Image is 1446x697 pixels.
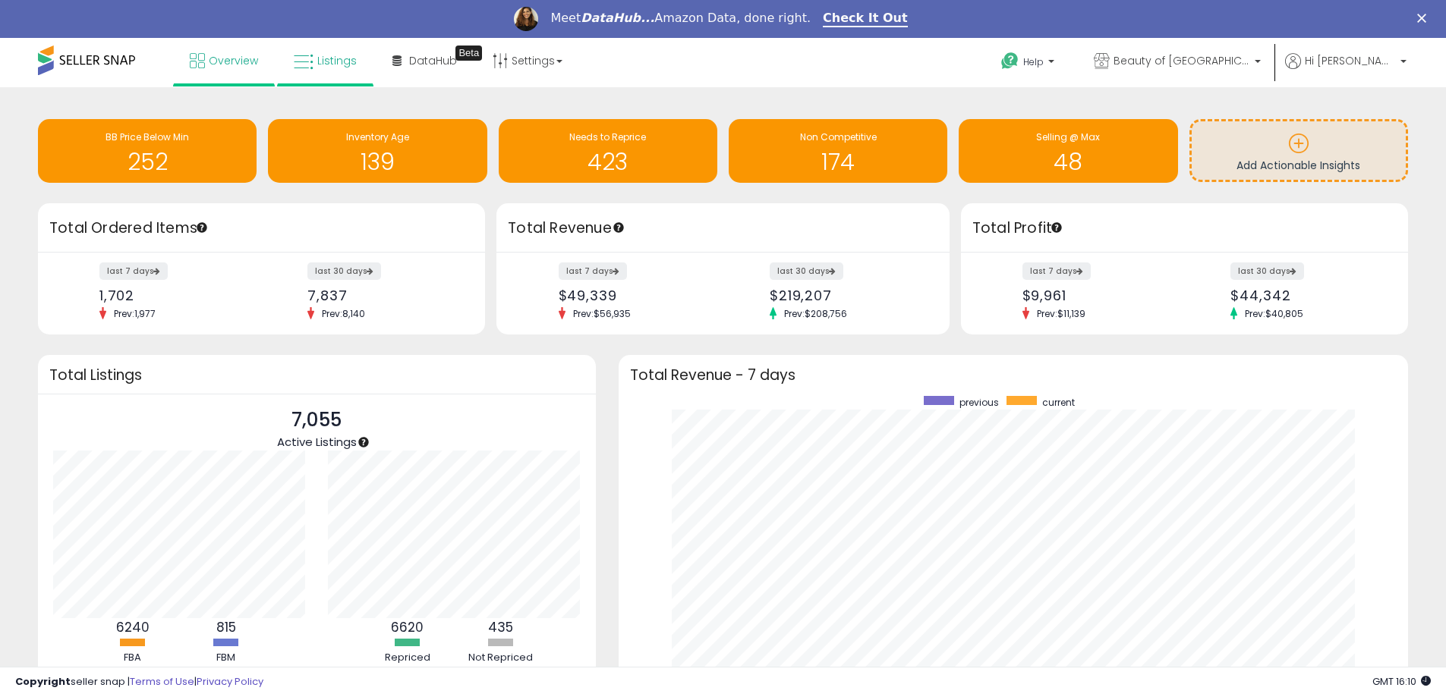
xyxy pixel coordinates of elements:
[550,11,811,26] div: Meet Amazon Data, done right.
[357,435,370,449] div: Tooltip anchor
[15,675,263,689] div: seller snap | |
[49,218,474,239] h3: Total Ordered Items
[1192,121,1406,180] a: Add Actionable Insights
[38,119,257,183] a: BB Price Below Min 252
[197,674,263,689] a: Privacy Policy
[181,651,272,665] div: FBM
[195,221,209,234] div: Tooltip anchor
[1023,55,1044,68] span: Help
[99,287,250,303] div: 1,702
[499,119,717,183] a: Needs to Reprice 423
[282,38,368,83] a: Listings
[1042,396,1075,409] span: current
[966,149,1170,174] h1: 48
[178,38,269,83] a: Overview
[1230,287,1381,303] div: $44,342
[317,53,357,68] span: Listings
[1372,674,1431,689] span: 2025-09-6 16:10 GMT
[770,287,923,303] div: $219,207
[1082,38,1272,87] a: Beauty of [GEOGRAPHIC_DATA]
[972,218,1397,239] h3: Total Profit
[1230,262,1304,280] label: last 30 days
[559,287,712,303] div: $49,339
[506,149,710,174] h1: 423
[959,119,1177,183] a: Selling @ Max 48
[46,149,249,174] h1: 252
[729,119,947,183] a: Non Competitive 174
[277,406,357,435] p: 7,055
[565,307,638,320] span: Prev: $56,935
[1417,14,1432,23] div: Close
[1305,53,1396,68] span: Hi [PERSON_NAME]
[1022,287,1173,303] div: $9,961
[989,40,1070,87] a: Help
[777,307,855,320] span: Prev: $208,756
[612,221,625,234] div: Tooltip anchor
[307,287,458,303] div: 7,837
[409,53,457,68] span: DataHub
[1050,221,1063,234] div: Tooltip anchor
[569,130,646,143] span: Needs to Reprice
[559,262,627,280] label: last 7 days
[15,674,71,689] strong: Copyright
[959,396,999,409] span: previous
[1237,158,1360,173] span: Add Actionable Insights
[307,262,381,280] label: last 30 days
[770,262,843,280] label: last 30 days
[209,53,258,68] span: Overview
[1029,307,1093,320] span: Prev: $11,139
[800,130,877,143] span: Non Competitive
[49,369,584,381] h3: Total Listings
[381,38,468,83] a: DataHub
[268,119,487,183] a: Inventory Age 139
[276,149,479,174] h1: 139
[216,618,236,636] b: 815
[514,7,538,31] img: Profile image for Georgie
[116,618,150,636] b: 6240
[1000,52,1019,71] i: Get Help
[106,130,189,143] span: BB Price Below Min
[87,651,178,665] div: FBA
[106,307,163,320] span: Prev: 1,977
[630,369,1397,381] h3: Total Revenue - 7 days
[1022,262,1091,280] label: last 7 days
[508,218,938,239] h3: Total Revenue
[362,651,453,665] div: Repriced
[488,618,513,636] b: 435
[391,618,424,636] b: 6620
[736,149,940,174] h1: 174
[455,651,547,665] div: Not Repriced
[277,434,357,450] span: Active Listings
[130,674,194,689] a: Terms of Use
[1237,307,1311,320] span: Prev: $40,805
[1036,130,1100,143] span: Selling @ Max
[455,46,482,61] div: Tooltip anchor
[314,307,373,320] span: Prev: 8,140
[581,11,654,25] i: DataHub...
[346,130,409,143] span: Inventory Age
[1285,53,1407,87] a: Hi [PERSON_NAME]
[1114,53,1250,68] span: Beauty of [GEOGRAPHIC_DATA]
[481,38,574,83] a: Settings
[99,262,168,280] label: last 7 days
[823,11,908,27] a: Check It Out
